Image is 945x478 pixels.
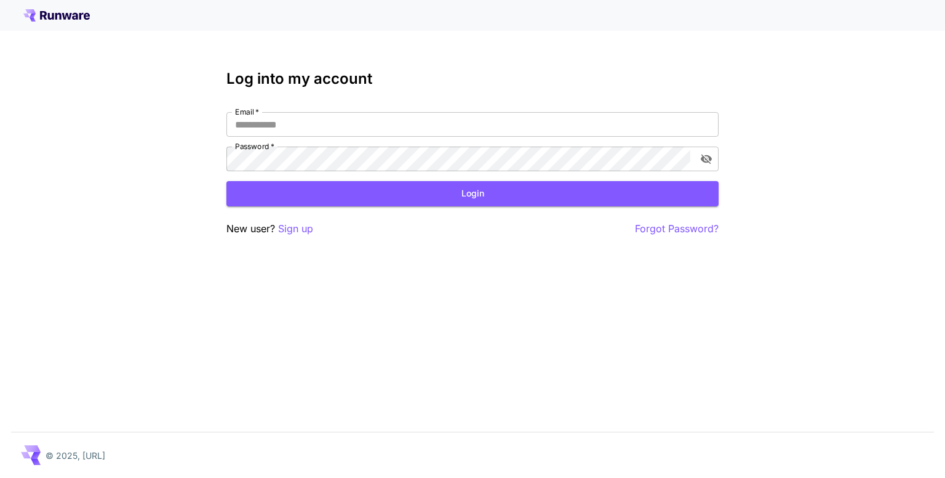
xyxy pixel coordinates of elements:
label: Password [235,141,274,152]
button: Sign up [278,221,313,237]
p: © 2025, [URL] [46,449,105,462]
p: New user? [226,221,313,237]
button: Login [226,181,719,206]
h3: Log into my account [226,70,719,87]
button: toggle password visibility [695,148,717,170]
label: Email [235,107,259,117]
button: Forgot Password? [635,221,719,237]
